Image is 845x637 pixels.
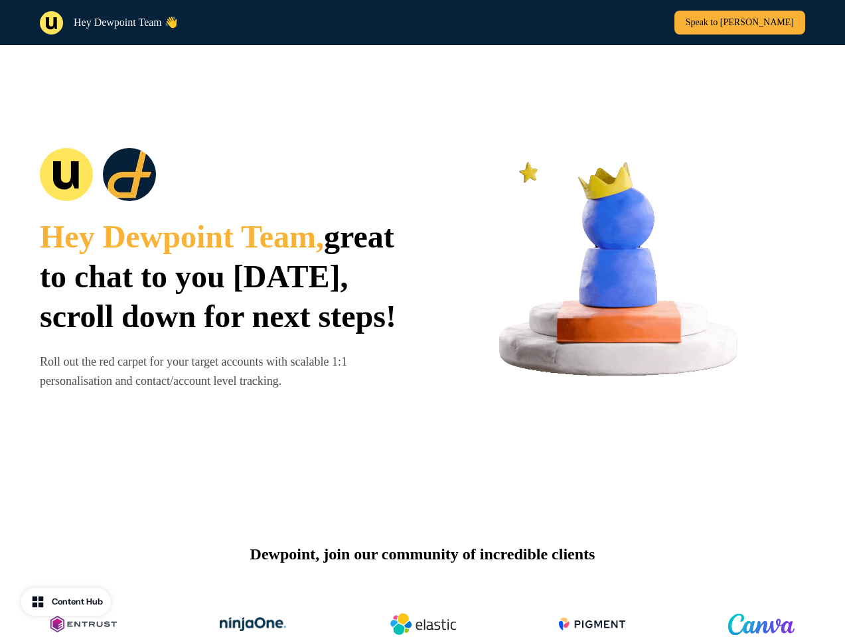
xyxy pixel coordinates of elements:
[21,588,111,616] button: Content Hub
[74,15,178,31] p: Hey Dewpoint Team 👋
[40,219,324,254] span: Hey Dewpoint Team,
[674,11,805,35] a: Speak to [PERSON_NAME]
[250,542,595,566] p: Dewpoint, join our community of incredible clients
[52,595,103,608] div: Content Hub
[40,219,396,334] span: great to chat to you [DATE], scroll down for next steps!
[40,355,347,388] span: Roll out the red carpet for your target accounts with scalable 1:1 personalisation and contact/ac...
